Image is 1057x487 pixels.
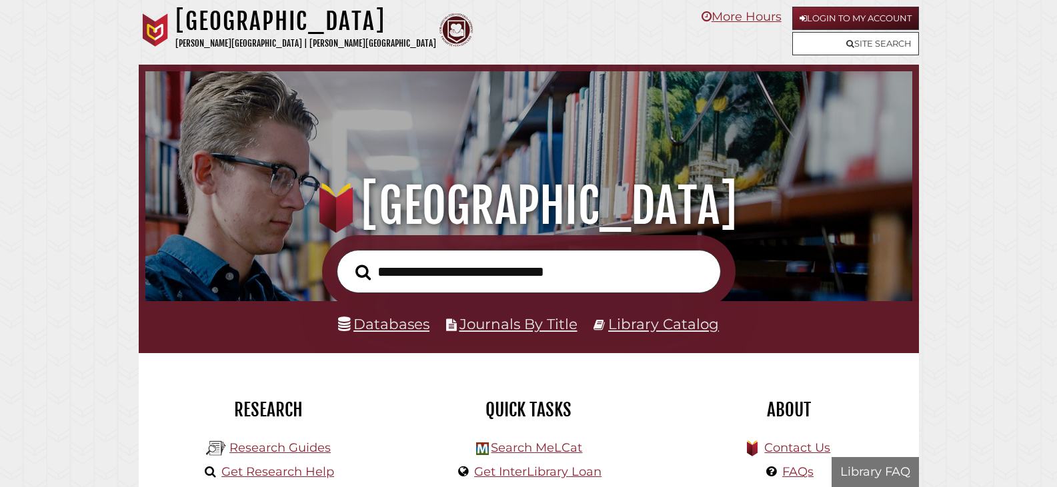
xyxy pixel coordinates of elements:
img: Hekman Library Logo [206,438,226,458]
h1: [GEOGRAPHIC_DATA] [161,177,896,235]
a: More Hours [702,9,782,24]
p: [PERSON_NAME][GEOGRAPHIC_DATA] | [PERSON_NAME][GEOGRAPHIC_DATA] [175,36,436,51]
a: Get InterLibrary Loan [474,464,602,479]
a: Research Guides [229,440,331,455]
button: Search [349,260,377,284]
a: Get Research Help [221,464,334,479]
a: Login to My Account [792,7,919,30]
h1: [GEOGRAPHIC_DATA] [175,7,436,36]
i: Search [355,264,371,280]
a: Library Catalog [608,315,719,332]
h2: About [669,398,909,421]
a: Search MeLCat [491,440,582,455]
a: FAQs [782,464,814,479]
img: Calvin Theological Seminary [439,13,473,47]
h2: Quick Tasks [409,398,649,421]
a: Site Search [792,32,919,55]
a: Contact Us [764,440,830,455]
a: Databases [338,315,429,332]
a: Journals By Title [459,315,578,332]
img: Calvin University [139,13,172,47]
h2: Research [149,398,389,421]
img: Hekman Library Logo [476,442,489,455]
